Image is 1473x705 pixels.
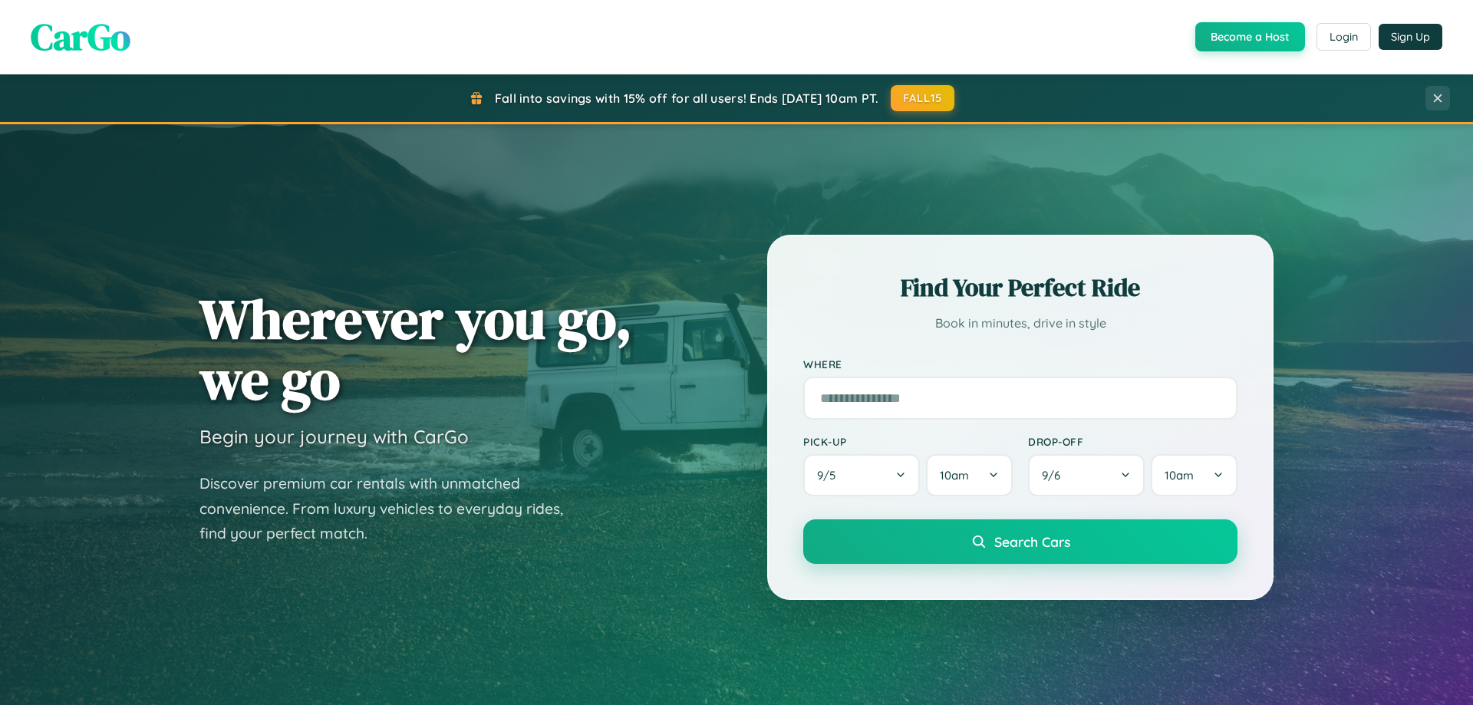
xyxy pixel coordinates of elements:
[1379,24,1442,50] button: Sign Up
[1028,454,1145,496] button: 9/6
[803,519,1237,564] button: Search Cars
[803,435,1013,448] label: Pick-up
[495,91,879,106] span: Fall into savings with 15% off for all users! Ends [DATE] 10am PT.
[199,471,583,546] p: Discover premium car rentals with unmatched convenience. From luxury vehicles to everyday rides, ...
[891,85,955,111] button: FALL15
[1316,23,1371,51] button: Login
[1165,468,1194,483] span: 10am
[926,454,1013,496] button: 10am
[1195,22,1305,51] button: Become a Host
[1028,435,1237,448] label: Drop-off
[994,533,1070,550] span: Search Cars
[31,12,130,62] span: CarGo
[803,312,1237,334] p: Book in minutes, drive in style
[1042,468,1068,483] span: 9 / 6
[803,357,1237,371] label: Where
[803,271,1237,305] h2: Find Your Perfect Ride
[199,425,469,448] h3: Begin your journey with CarGo
[199,288,632,410] h1: Wherever you go, we go
[817,468,843,483] span: 9 / 5
[1151,454,1237,496] button: 10am
[940,468,969,483] span: 10am
[803,454,920,496] button: 9/5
